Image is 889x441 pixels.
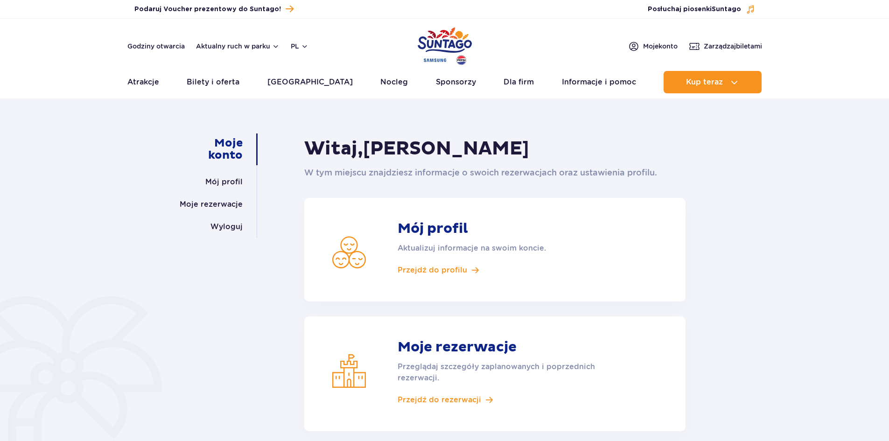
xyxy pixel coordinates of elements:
[187,71,239,93] a: Bilety i oferta
[398,243,617,254] p: Aktualizuj informacje na swoim koncie.
[304,137,686,161] h1: Witaj,
[380,71,408,93] a: Nocleg
[664,71,762,93] button: Kup teraz
[686,78,723,86] span: Kup teraz
[398,361,617,384] p: Przeglądaj szczegóły zaplanowanych i poprzednich rezerwacji.
[562,71,636,93] a: Informacje i pomoc
[134,5,281,14] span: Podaruj Voucher prezentowy do Suntago!
[210,216,243,238] a: Wyloguj
[182,133,243,165] a: Moje konto
[205,171,243,193] a: Mój profil
[398,265,467,275] span: Przejdź do profilu
[712,6,741,13] span: Suntago
[134,3,294,15] a: Podaruj Voucher prezentowy do Suntago!
[628,41,678,52] a: Mojekonto
[127,71,159,93] a: Atrakcje
[196,42,280,50] button: Aktualny ruch w parku
[291,42,308,51] button: pl
[127,42,185,51] a: Godziny otwarcia
[398,339,617,356] strong: Moje rezerwacje
[398,395,617,405] a: Przejdź do rezerwacji
[267,71,353,93] a: [GEOGRAPHIC_DATA]
[704,42,762,51] span: Zarządzaj biletami
[648,5,741,14] span: Posłuchaj piosenki
[180,193,243,216] a: Moje rezerwacje
[363,137,529,161] span: [PERSON_NAME]
[436,71,476,93] a: Sponsorzy
[689,41,762,52] a: Zarządzajbiletami
[418,23,472,66] a: Park of Poland
[398,395,481,405] span: Przejdź do rezerwacji
[398,220,617,237] strong: Mój profil
[504,71,534,93] a: Dla firm
[643,42,678,51] span: Moje konto
[304,166,686,179] p: W tym miejscu znajdziesz informacje o swoich rezerwacjach oraz ustawienia profilu.
[648,5,755,14] button: Posłuchaj piosenkiSuntago
[398,265,617,275] a: Przejdź do profilu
